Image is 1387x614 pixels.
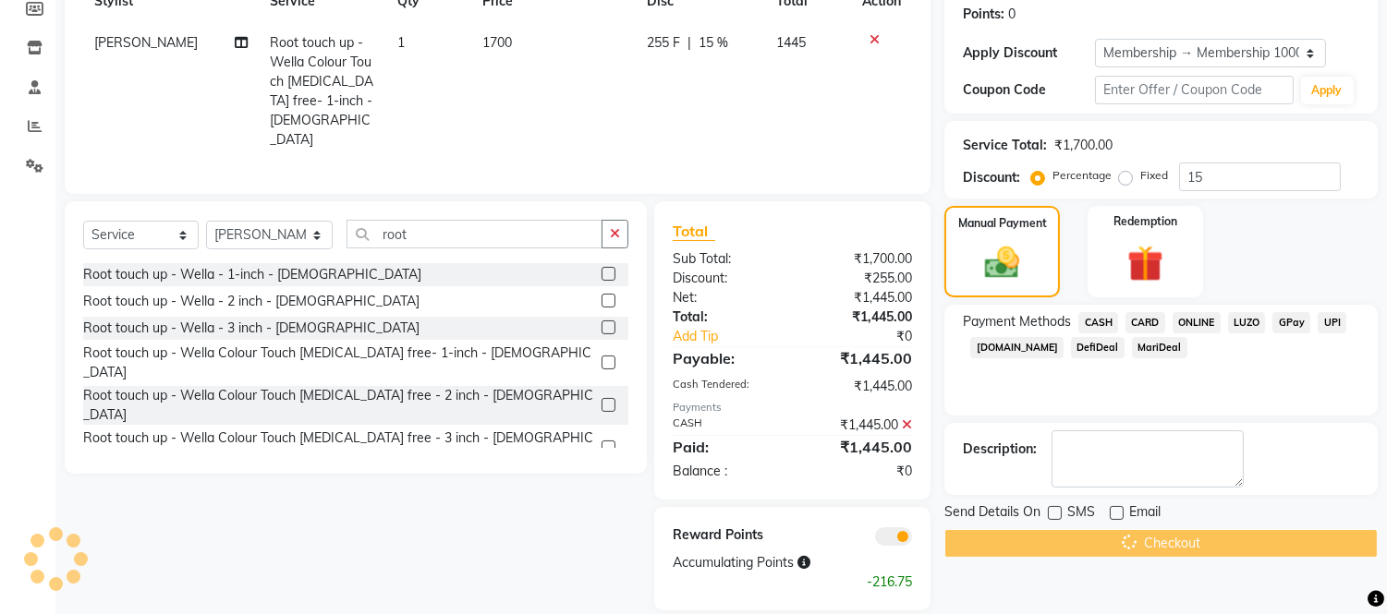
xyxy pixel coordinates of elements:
span: 1445 [776,34,806,51]
img: _cash.svg [974,243,1029,283]
div: Root touch up - Wella Colour Touch [MEDICAL_DATA] free - 2 inch - [DEMOGRAPHIC_DATA] [83,386,594,425]
div: -216.75 [659,572,926,592]
label: Redemption [1113,213,1177,230]
div: Balance : [659,462,793,481]
span: ONLINE [1173,312,1221,333]
div: 0 [1008,5,1016,24]
span: 1700 [482,34,512,51]
span: SMS [1067,502,1095,525]
div: Discount: [963,168,1020,187]
span: Root touch up - Wella Colour Touch [MEDICAL_DATA] free- 1-inch - [DEMOGRAPHIC_DATA] [270,34,373,148]
div: Total: [659,307,793,327]
input: Enter Offer / Coupon Code [1095,76,1293,104]
div: Payable: [659,347,793,369]
span: | [687,33,691,53]
div: Points: [963,5,1004,24]
div: CASH [659,415,793,435]
label: Percentage [1052,167,1112,184]
div: Root touch up - Wella - 3 inch - [DEMOGRAPHIC_DATA] [83,319,420,338]
img: _gift.svg [1116,241,1174,286]
div: ₹1,445.00 [793,347,927,369]
div: ₹1,445.00 [793,415,927,435]
div: ₹1,445.00 [793,377,927,396]
span: 255 F [647,33,680,53]
label: Fixed [1140,167,1168,184]
span: Payment Methods [963,312,1071,331]
div: Accumulating Points [659,553,859,572]
div: Apply Discount [963,43,1095,63]
div: ₹1,700.00 [793,249,927,269]
span: Email [1129,502,1161,525]
div: Discount: [659,269,793,288]
div: Root touch up - Wella Colour Touch [MEDICAL_DATA] free - 3 inch - [DEMOGRAPHIC_DATA] [83,428,594,467]
div: Coupon Code [963,80,1095,100]
button: Apply [1301,77,1354,104]
div: Sub Total: [659,249,793,269]
div: Reward Points [659,525,793,546]
div: Description: [963,439,1037,459]
span: Total [673,222,715,241]
div: ₹1,445.00 [793,307,927,327]
div: Net: [659,288,793,307]
div: Cash Tendered: [659,377,793,396]
div: ₹1,445.00 [793,436,927,458]
div: Paid: [659,436,793,458]
div: ₹1,445.00 [793,288,927,307]
span: [DOMAIN_NAME] [970,337,1064,358]
div: ₹1,700.00 [1054,136,1113,155]
a: Add Tip [659,327,815,346]
div: Root touch up - Wella Colour Touch [MEDICAL_DATA] free- 1-inch - [DEMOGRAPHIC_DATA] [83,343,594,382]
label: Manual Payment [958,215,1047,232]
div: Service Total: [963,136,1047,155]
div: ₹0 [793,462,927,481]
span: GPay [1272,312,1310,333]
div: Root touch up - Wella - 1-inch - [DEMOGRAPHIC_DATA] [83,265,421,284]
div: Root touch up - Wella - 2 inch - [DEMOGRAPHIC_DATA] [83,292,420,311]
span: MariDeal [1132,337,1187,358]
div: Payments [673,400,912,415]
span: [PERSON_NAME] [94,34,198,51]
span: UPI [1318,312,1346,333]
span: CASH [1078,312,1118,333]
span: 1 [397,34,405,51]
div: ₹255.00 [793,269,927,288]
span: Send Details On [944,502,1040,525]
span: LUZO [1228,312,1266,333]
span: CARD [1125,312,1165,333]
input: Search or Scan [347,220,602,248]
span: 15 % [699,33,728,53]
div: ₹0 [815,327,927,346]
span: DefiDeal [1071,337,1125,358]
